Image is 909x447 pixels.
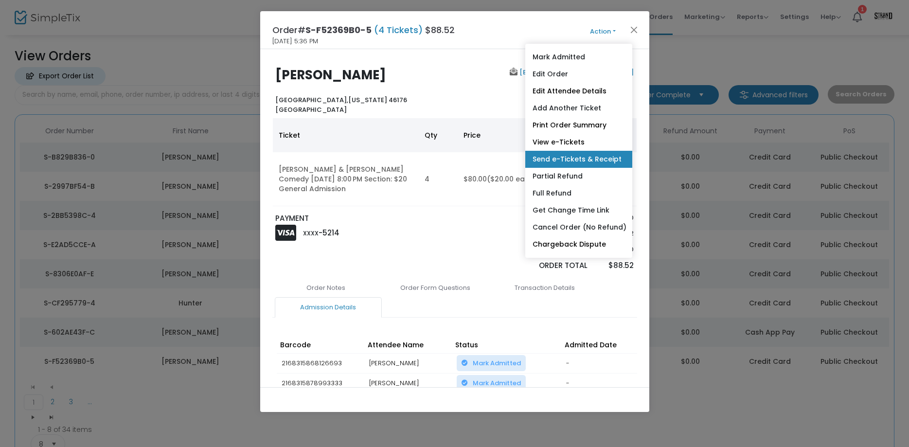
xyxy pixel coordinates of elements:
a: [EMAIL_ADDRESS][DOMAIN_NAME] [517,68,634,77]
a: Mark Admitted [525,49,632,66]
p: PAYMENT [275,213,450,224]
span: XXXX [303,229,319,237]
th: Qty [419,118,458,152]
th: Ticket [273,118,419,152]
a: View e-Tickets [525,134,632,151]
span: Mark Admitted [473,358,521,368]
span: ($20.00 each) [487,174,537,184]
span: S-F52369B0-5 [305,24,372,36]
a: Cancel Order (No Refund) [525,219,632,236]
a: Add Another Ticket [525,100,632,117]
a: Partial Refund [525,168,632,185]
th: Admitted Date [561,337,649,354]
td: 4 [419,152,458,206]
span: Mark Admitted [473,378,521,388]
a: Send e-Tickets & Receipt [525,151,632,168]
td: [PERSON_NAME] [364,354,452,374]
th: Barcode [277,337,364,354]
h4: Order# $88.52 [272,23,455,36]
div: Data table [273,118,637,206]
p: Service Fee Total [505,229,588,238]
span: [DATE] 5:36 PM [272,36,318,46]
a: Full Refund [525,185,632,202]
th: Attendee Name [364,337,452,354]
td: 2168315878993333 [277,373,364,393]
th: Status [452,337,561,354]
a: Order Form Questions [382,278,489,298]
b: [PERSON_NAME] [275,66,386,84]
span: [GEOGRAPHIC_DATA], [275,95,348,105]
td: - [561,354,649,374]
a: Order Notes [272,278,379,298]
a: Transaction Details [491,278,598,298]
p: Sub total [505,213,588,223]
p: $88.52 [597,260,634,271]
b: [US_STATE] 46176 [GEOGRAPHIC_DATA] [275,95,407,114]
p: Order Total [505,260,588,271]
th: Price [458,118,550,152]
a: Get Change Time Link [525,202,632,219]
span: -5214 [319,228,339,238]
a: Print Order Summary [525,117,632,134]
td: - [561,373,649,393]
td: [PERSON_NAME] & [PERSON_NAME] Comedy [DATE] 8:00 PM Section: $20 General Admission [273,152,419,206]
td: 2168315868126693 [277,354,364,374]
button: Close [627,23,640,36]
span: (4 Tickets) [372,24,425,36]
a: Edit Order [525,66,632,83]
td: [PERSON_NAME] [364,373,452,393]
a: Chargeback Dispute [525,236,632,253]
button: Action [574,26,632,37]
p: Tax Total [505,245,588,254]
a: Admission Details [275,297,382,318]
a: Edit Attendee Details [525,83,632,100]
td: $80.00 [458,152,550,206]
